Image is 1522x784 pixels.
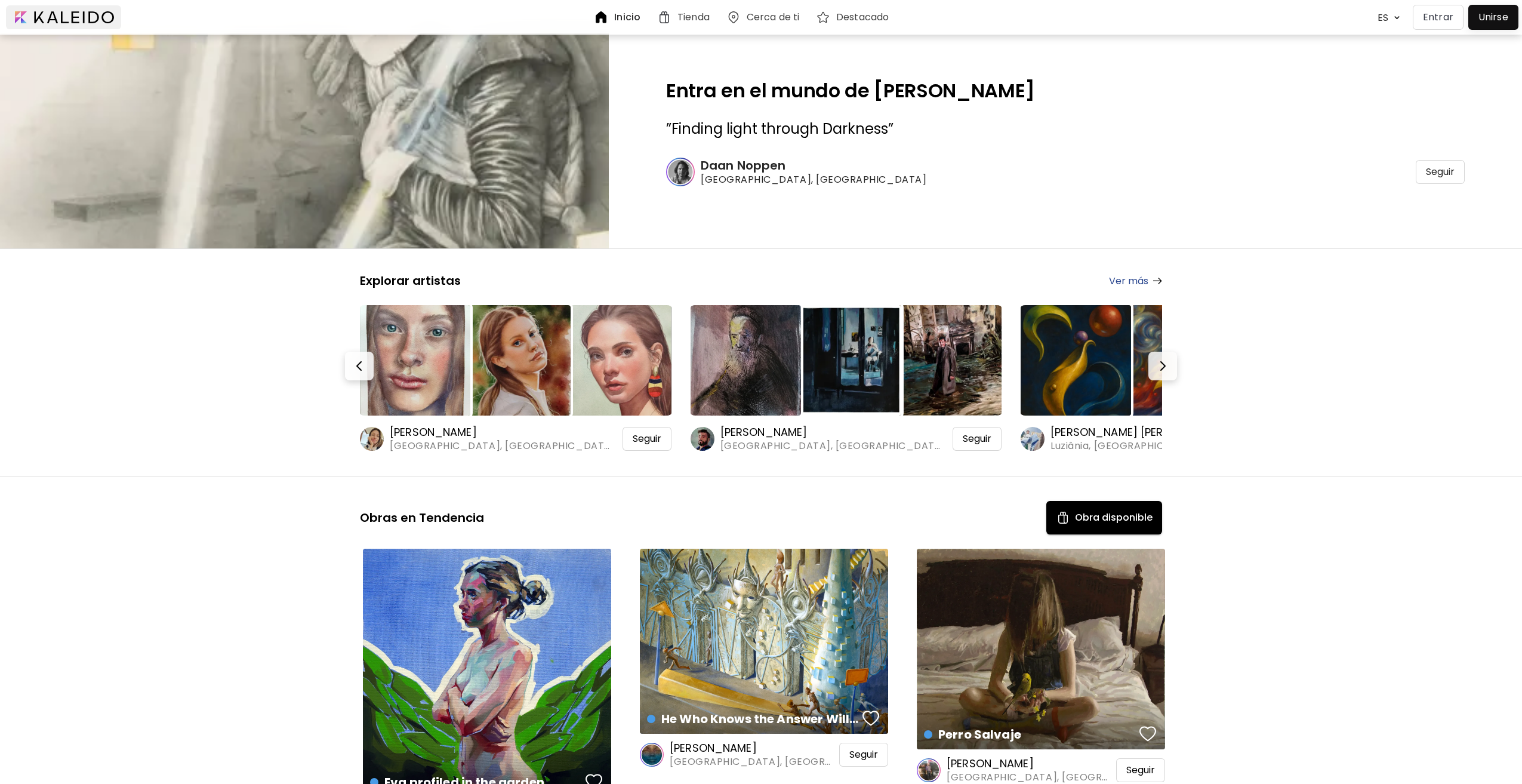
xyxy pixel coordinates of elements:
img: arrow-right [1153,278,1162,284]
h6: Destacado [836,13,889,22]
span: [GEOGRAPHIC_DATA], [GEOGRAPHIC_DATA] [390,439,614,453]
a: Cerca de ti [726,10,804,24]
button: Prev-button [345,352,374,380]
img: https://cdn.kaleido.art/CDN/Artwork/122688/Thumbnail/large.webp?updated=548839 [691,305,801,416]
h5: Explorar artistas [360,273,461,288]
span: Seguir [963,433,991,445]
h6: Cerca de ti [747,13,799,22]
a: Tienda [657,10,714,24]
img: https://cdn.kaleido.art/CDN/Artwork/175446/Thumbnail/large.webp?updated=777613 [1021,305,1131,416]
span: [GEOGRAPHIC_DATA], [GEOGRAPHIC_DATA] [701,173,1061,186]
h6: [PERSON_NAME] [720,425,944,439]
span: Seguir [1126,764,1155,776]
span: Seguir [849,749,878,761]
button: Next-button [1148,352,1177,380]
button: favorites [859,706,882,730]
a: Daan Noppen[GEOGRAPHIC_DATA], [GEOGRAPHIC_DATA]Seguir [666,158,1465,186]
div: ES [1372,7,1391,28]
h6: [PERSON_NAME] [947,757,1114,771]
a: https://cdn.kaleido.art/CDN/Artwork/175446/Thumbnail/large.webp?updated=777613https://cdn.kaleido... [1021,303,1332,453]
span: Finding light through Darkness [671,119,888,139]
a: Destacado [816,10,894,24]
a: He Who Knows the Answer Will Runfavoriteshttps://cdn.kaleido.art/CDN/Artwork/143160/Primary/mediu... [640,549,888,733]
button: favorites [1136,722,1159,746]
p: Entrar [1423,10,1453,24]
span: [GEOGRAPHIC_DATA], [GEOGRAPHIC_DATA] [947,771,1114,784]
h2: Entra en el mundo de [PERSON_NAME] [666,81,1465,100]
div: Seguir [1416,160,1465,184]
img: https://cdn.kaleido.art/CDN/Artwork/173552/Thumbnail/large.webp?updated=769855 [360,305,470,416]
a: https://cdn.kaleido.art/CDN/Artwork/122688/Thumbnail/large.webp?updated=548839https://cdn.kaleido... [691,303,1002,453]
img: https://cdn.kaleido.art/CDN/Artwork/97841/Thumbnail/medium.webp?updated=427391 [791,305,901,416]
span: Seguir [633,433,661,445]
span: Seguir [1426,166,1455,178]
div: Seguir [839,743,888,767]
img: https://cdn.kaleido.art/CDN/Artwork/172322/Thumbnail/medium.webp?updated=764757 [560,305,671,416]
div: Seguir [953,427,1002,451]
img: Next-button [1156,359,1170,373]
a: [PERSON_NAME][GEOGRAPHIC_DATA], [GEOGRAPHIC_DATA]Seguir [640,741,888,768]
a: Perro Salvajefavoriteshttps://cdn.kaleido.art/CDN/Artwork/142096/Primary/medium.webp?updated=639045 [917,549,1165,749]
a: Ver más [1109,273,1162,288]
div: Seguir [623,427,671,451]
a: Inicio [594,10,645,24]
img: https://cdn.kaleido.art/CDN/Artwork/175448/Thumbnail/medium.webp?updated=777618 [891,305,1002,416]
img: arrow down [1391,12,1403,23]
button: Available ArtObra disponible [1046,501,1162,534]
h3: ” ” [666,119,1465,139]
span: [GEOGRAPHIC_DATA], [GEOGRAPHIC_DATA] [720,439,944,453]
span: Luziânia, [GEOGRAPHIC_DATA] [1050,439,1228,453]
div: Seguir [1116,758,1165,782]
h4: Perro Salvaje [924,725,1136,743]
h6: Inicio [614,13,640,22]
h5: Obra disponible [1075,511,1153,525]
span: [GEOGRAPHIC_DATA], [GEOGRAPHIC_DATA] [670,755,837,768]
h6: [PERSON_NAME] [390,425,614,439]
h5: Obras en Tendencia [360,510,484,525]
img: Available Art [1056,511,1070,525]
h6: Tienda [677,13,710,22]
a: [PERSON_NAME][GEOGRAPHIC_DATA], [GEOGRAPHIC_DATA]Seguir [917,757,1165,784]
button: Entrar [1413,5,1464,30]
img: https://cdn.kaleido.art/CDN/Artwork/173554/Thumbnail/medium.webp?updated=769868 [460,305,571,416]
h4: He Who Knows the Answer Will Run [647,710,859,728]
a: Unirse [1468,5,1518,30]
h6: Daan Noppen [701,158,1061,173]
h6: [PERSON_NAME] [670,741,837,755]
h6: [PERSON_NAME] [PERSON_NAME] [1050,425,1228,439]
img: Prev-button [352,359,366,373]
a: Entrar [1413,5,1468,30]
a: https://cdn.kaleido.art/CDN/Artwork/173552/Thumbnail/large.webp?updated=769855https://cdn.kaleido... [360,303,671,453]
